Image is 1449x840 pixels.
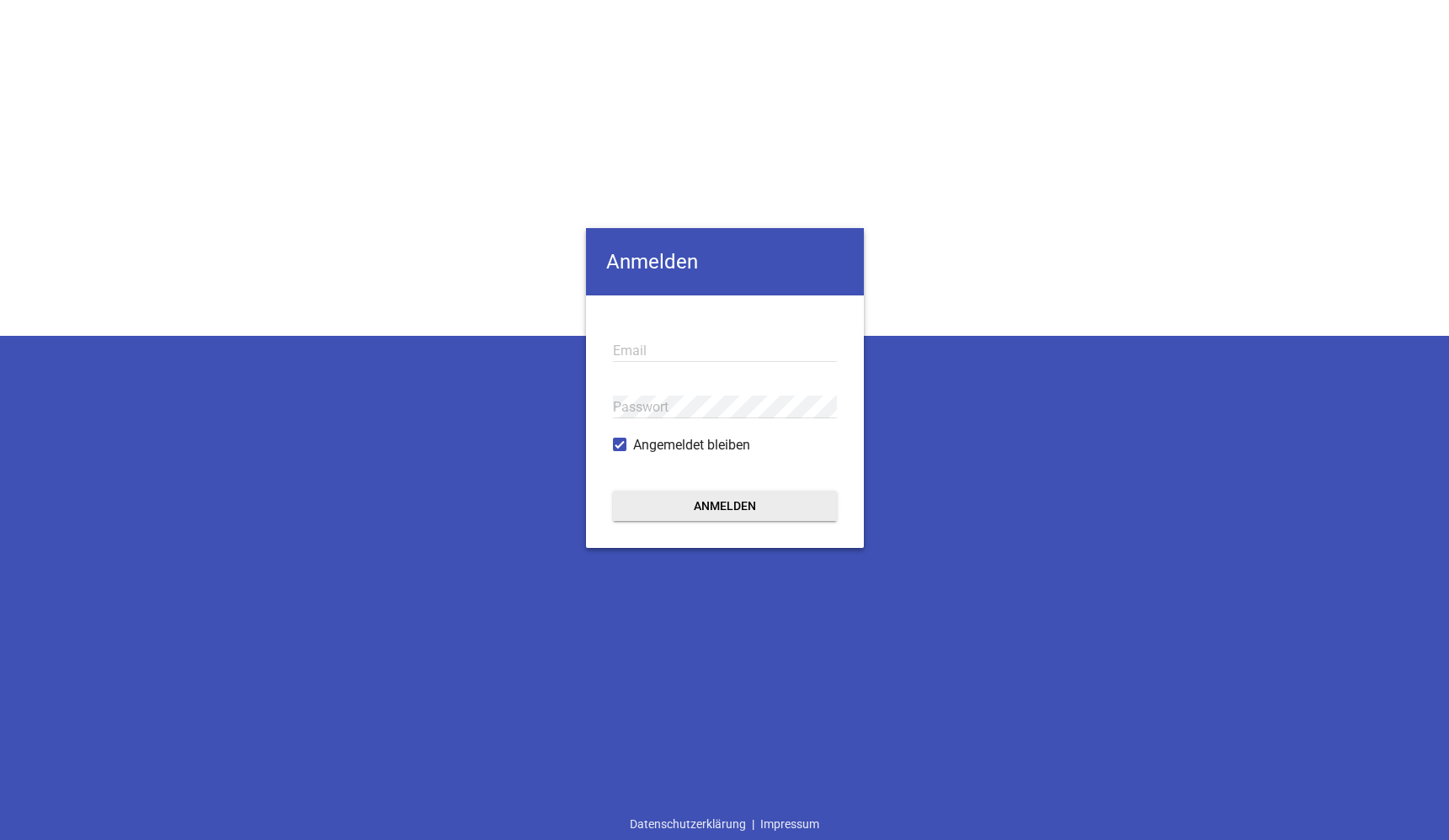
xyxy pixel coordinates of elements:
span: Angemeldet bleiben [633,435,750,455]
div: | [624,808,825,840]
a: Datenschutzerklärung [624,808,752,840]
a: Impressum [754,808,825,840]
h4: Anmelden [586,228,864,295]
button: Anmelden [613,491,837,521]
